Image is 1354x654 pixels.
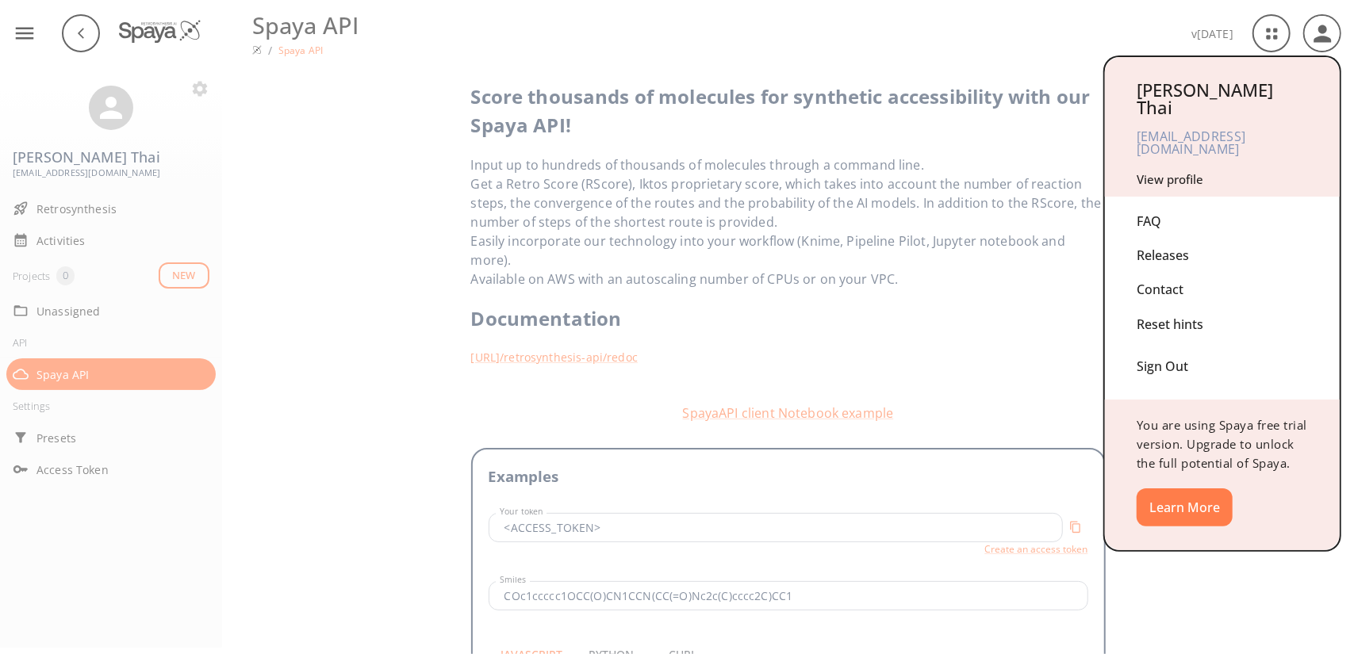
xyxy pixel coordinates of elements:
div: Sign Out [1137,342,1308,384]
div: [EMAIL_ADDRESS][DOMAIN_NAME] [1137,116,1308,170]
div: Contact [1137,273,1308,307]
span: You are using Spaya free trial version. Upgrade to unlock the full potential of Spaya. [1137,417,1307,471]
div: [PERSON_NAME] Thai [1137,81,1308,116]
div: FAQ [1137,205,1308,239]
div: Reset hints [1137,308,1308,342]
div: Releases [1137,239,1308,273]
a: View profile [1137,171,1203,187]
button: Learn More [1137,488,1233,526]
